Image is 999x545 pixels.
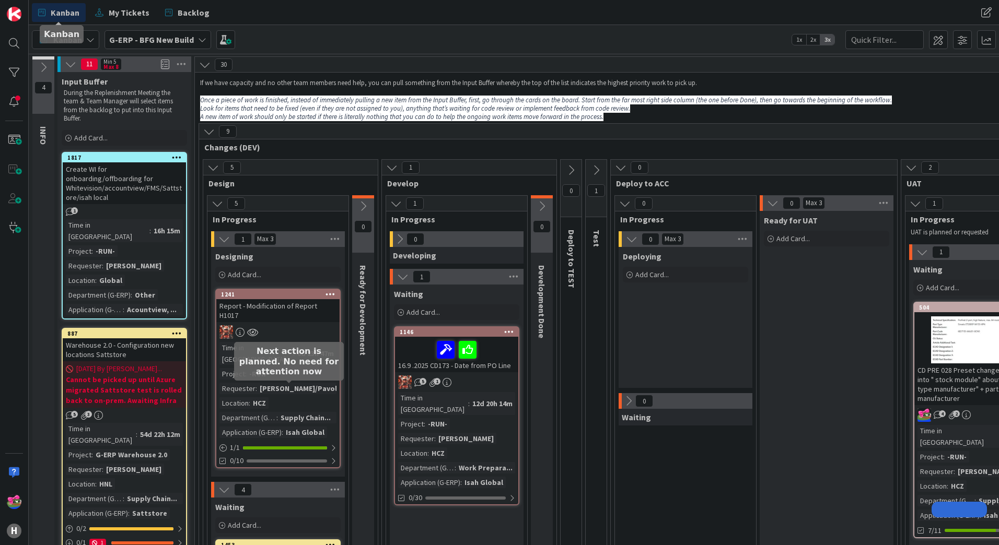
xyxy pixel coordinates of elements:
div: 887Warehouse 2.0 - Configuration new locations Sattstore [63,329,186,361]
div: Requester [917,466,954,477]
span: Add Card... [74,133,108,143]
div: Application (G-ERP) [66,507,128,519]
span: 2x [806,34,820,45]
span: Test [591,230,602,247]
span: : [91,245,93,257]
div: G-ERP Warehouse 2.0 [93,449,170,460]
span: Waiting [913,264,943,275]
div: Application (G-ERP) [219,426,282,438]
div: -RUN- [425,418,450,430]
span: INFO [38,126,49,145]
span: Input Buffer [62,76,108,87]
span: 1 [71,207,78,214]
span: Backlog [178,6,210,19]
span: Add Card... [228,270,261,279]
em: Look for items that need to be fixed (even if they are not assigned to you), anything that’s wait... [200,104,630,113]
div: 16.9 .2025 CD173 - Date from PO Line [395,337,518,372]
span: : [282,426,283,438]
em: A new item of work should only be started if there is literally nothing that you can do to help t... [200,112,603,121]
img: JK [917,408,931,422]
div: [PERSON_NAME] [436,433,496,444]
span: 7/11 [928,525,942,536]
div: Sattstore [130,507,170,519]
a: Kanban [32,3,86,22]
p: During the Replenishment Meeting the team & Team Manager will select items from the backlog to pu... [64,89,185,123]
div: Time in [GEOGRAPHIC_DATA] [66,423,136,446]
div: Department (G-ERP) [66,493,123,504]
div: HCZ [429,447,447,459]
a: 1817Create WI for onboarding/offboarding for Whitevision/accountview/FMS/Sattstore/isah localTime... [62,152,187,319]
div: Other [132,289,158,301]
span: 1 [413,270,431,283]
span: 0/10 [230,455,243,466]
div: Report - Modification of Report H1017 [216,299,340,322]
span: 30 [215,58,233,71]
span: In Progress [391,214,514,224]
div: Acountview, ... [124,304,179,315]
span: 0 [783,197,800,209]
span: Waiting [622,412,651,422]
span: : [95,275,97,286]
span: 4 [234,483,252,496]
img: Visit kanbanzone.com [7,7,21,21]
div: Location [917,480,947,492]
span: My Tickets [109,6,149,19]
div: 1241 [221,291,340,298]
div: Location [66,275,95,286]
h5: Kanban [44,29,79,39]
span: 0 [635,197,653,210]
span: 1 [402,161,420,174]
span: : [131,289,132,301]
span: : [427,447,429,459]
div: Requester [66,260,102,271]
span: : [149,225,151,236]
div: Isah Global [462,477,506,488]
span: : [460,477,462,488]
span: 0/30 [409,492,422,503]
span: Add Card... [926,283,959,292]
div: 1241 [216,290,340,299]
div: Requester [219,383,255,394]
span: 0 [635,395,653,407]
span: [DATE] By [PERSON_NAME]... [76,363,162,374]
span: Add Card... [228,520,261,530]
div: Time in [GEOGRAPHIC_DATA] [66,219,149,242]
span: 0 [533,220,551,233]
img: JK [7,494,21,509]
div: 887 [63,329,186,338]
img: JK [398,375,412,389]
div: Isah Global [283,426,327,438]
em: Once a piece of work is finished, instead of immediately pulling a new item from the Input Buffer... [200,96,892,104]
span: : [249,397,250,409]
div: Supply Chain... [278,412,333,423]
span: 1 [434,378,440,385]
span: 5 [227,197,245,210]
span: Waiting [394,289,423,299]
div: Warehouse 2.0 - Configuration new locations Sattstore [63,338,186,361]
div: 114616.9 .2025 CD173 - Date from PO Line [395,327,518,372]
div: Requester [398,433,434,444]
span: Developing [393,250,436,260]
span: 1 / 1 [230,442,240,453]
div: 1817 [63,153,186,162]
span: Deploying [623,251,661,262]
span: : [123,304,124,315]
span: : [954,466,955,477]
div: JK [216,325,340,339]
span: : [947,480,948,492]
span: 0 [562,184,580,197]
div: Department (G-ERP) [219,412,276,423]
span: 0 [642,233,659,245]
span: : [102,464,103,475]
span: : [102,260,103,271]
div: Work Prepara... [456,462,515,473]
div: HCZ [948,480,967,492]
span: Deploy to TEST [566,230,577,288]
span: 5 [71,411,78,418]
span: Add Card... [635,270,669,279]
span: Design [208,178,365,188]
span: 0 [354,220,372,233]
span: : [276,412,278,423]
span: 9 [219,125,237,138]
span: : [434,433,436,444]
